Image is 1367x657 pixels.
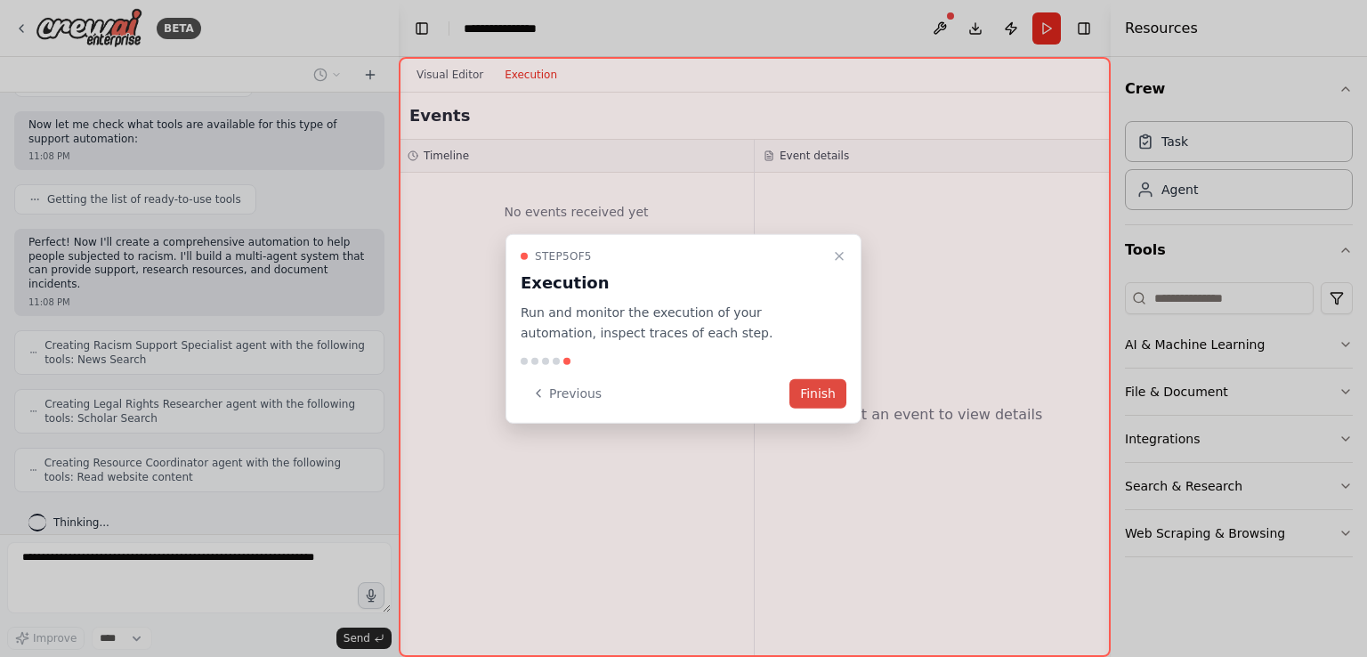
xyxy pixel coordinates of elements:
button: Close walkthrough [829,246,850,267]
span: Step 5 of 5 [535,249,592,264]
button: Hide left sidebar [409,16,434,41]
button: Previous [521,378,612,408]
button: Finish [789,378,846,408]
p: Run and monitor the execution of your automation, inspect traces of each step. [521,303,825,344]
h3: Execution [521,271,825,296]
